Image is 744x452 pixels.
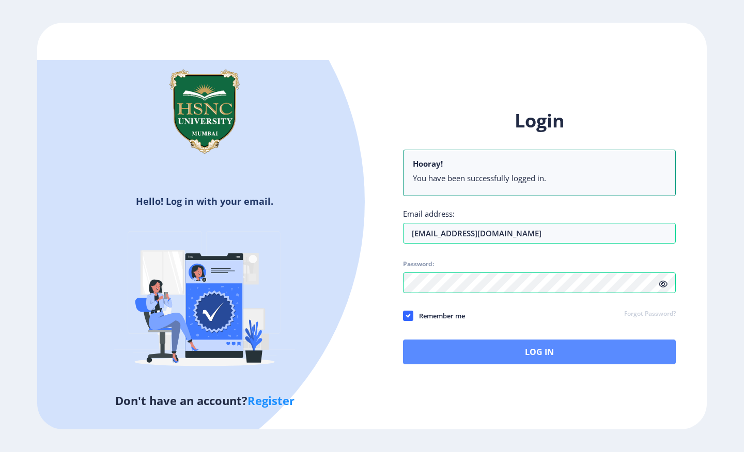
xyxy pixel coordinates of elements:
span: Remember me [413,310,465,322]
label: Password: [403,260,434,268]
button: Log In [403,340,676,364]
h1: Login [403,108,676,133]
b: Hooray! [413,158,443,169]
a: Forgot Password? [624,310,676,319]
input: Email address [403,223,676,244]
img: hsnc.png [153,60,256,163]
img: Verified-rafiki.svg [114,212,295,392]
label: Email address: [403,208,455,219]
li: You have been successfully logged in. [413,173,666,183]
h5: Don't have an account? [45,392,364,409]
a: Register [247,393,295,408]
